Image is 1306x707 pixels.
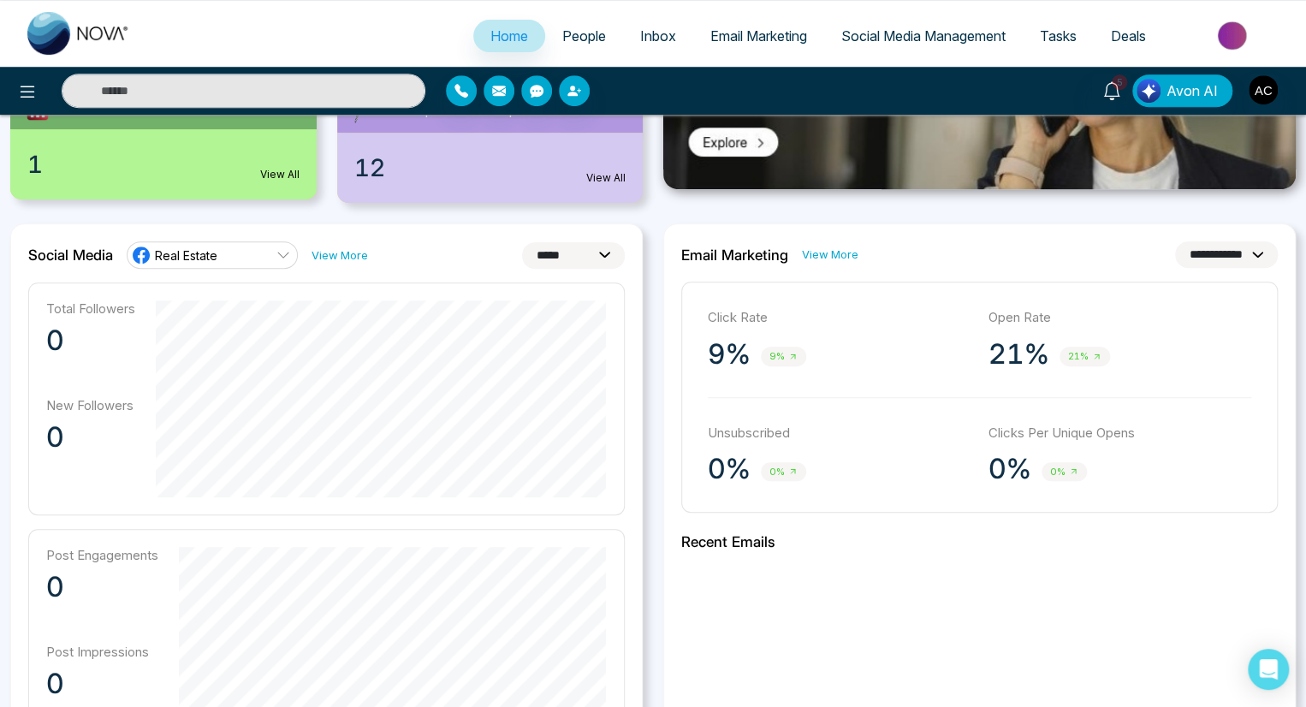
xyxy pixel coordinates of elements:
[623,20,693,52] a: Inbox
[1172,16,1296,55] img: Market-place.gif
[354,150,385,186] span: 12
[46,324,135,358] p: 0
[1132,74,1232,107] button: Avon AI
[708,452,751,486] p: 0%
[1137,79,1161,103] img: Lead Flow
[1166,80,1218,101] span: Avon AI
[1060,347,1110,366] span: 21%
[988,424,1252,443] p: Clicks Per Unique Opens
[824,20,1023,52] a: Social Media Management
[46,570,158,604] p: 0
[28,247,113,264] h2: Social Media
[46,547,158,563] p: Post Engagements
[27,12,130,55] img: Nova CRM Logo
[708,424,971,443] p: Unsubscribed
[708,308,971,328] p: Click Rate
[46,420,135,454] p: 0
[841,27,1006,45] span: Social Media Management
[761,347,806,366] span: 9%
[988,452,1031,486] p: 0%
[46,397,135,413] p: New Followers
[802,247,858,263] a: View More
[46,667,158,701] p: 0
[708,337,751,371] p: 9%
[260,167,300,182] a: View All
[27,146,43,182] span: 1
[46,300,135,317] p: Total Followers
[761,462,806,482] span: 0%
[586,170,626,186] a: View All
[988,337,1049,371] p: 21%
[490,27,528,45] span: Home
[710,27,807,45] span: Email Marketing
[1094,20,1163,52] a: Deals
[693,20,824,52] a: Email Marketing
[681,247,788,264] h2: Email Marketing
[1111,27,1146,45] span: Deals
[1112,74,1127,90] span: 5
[1091,74,1132,104] a: 5
[155,247,217,264] span: Real Estate
[545,20,623,52] a: People
[1248,649,1289,690] div: Open Intercom Messenger
[1040,27,1077,45] span: Tasks
[1023,20,1094,52] a: Tasks
[562,27,606,45] span: People
[988,308,1252,328] p: Open Rate
[640,27,676,45] span: Inbox
[327,88,654,203] a: Incomplete Follow Ups12View All
[1042,462,1087,482] span: 0%
[1249,75,1278,104] img: User Avatar
[681,533,1278,550] h2: Recent Emails
[312,247,368,264] a: View More
[473,20,545,52] a: Home
[46,644,158,660] p: Post Impressions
